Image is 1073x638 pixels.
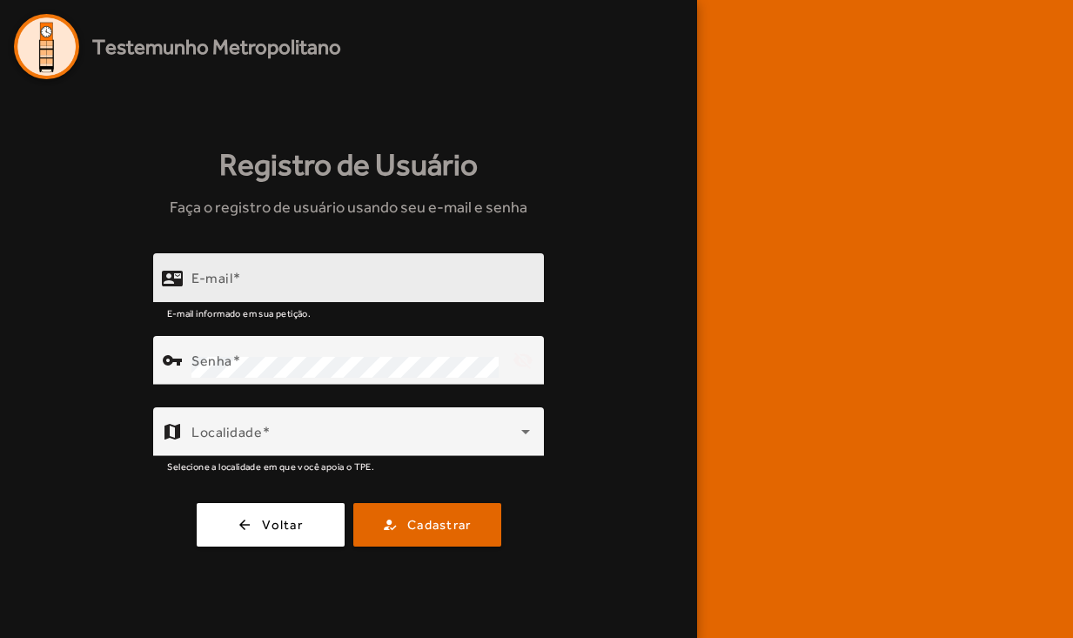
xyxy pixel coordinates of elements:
button: Cadastrar [353,503,501,547]
mat-icon: vpn_key [162,350,183,371]
mat-icon: contact_mail [162,267,183,288]
span: Cadastrar [407,515,471,535]
mat-label: Senha [191,352,232,368]
span: Voltar [262,515,303,535]
span: Faça o registro de usuário usando seu e-mail e senha [170,195,527,218]
mat-label: Localidade [191,423,262,440]
span: Testemunho Metropolitano [92,31,341,63]
strong: Registro de Usuário [219,142,478,188]
mat-label: E-mail [191,269,232,285]
mat-icon: visibility_off [502,339,544,381]
mat-icon: map [162,421,183,442]
img: Logo Agenda [14,14,79,79]
mat-hint: E-mail informado em sua petição. [167,303,311,322]
mat-hint: Selecione a localidade em que você apoia o TPE. [167,456,374,475]
button: Voltar [197,503,345,547]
